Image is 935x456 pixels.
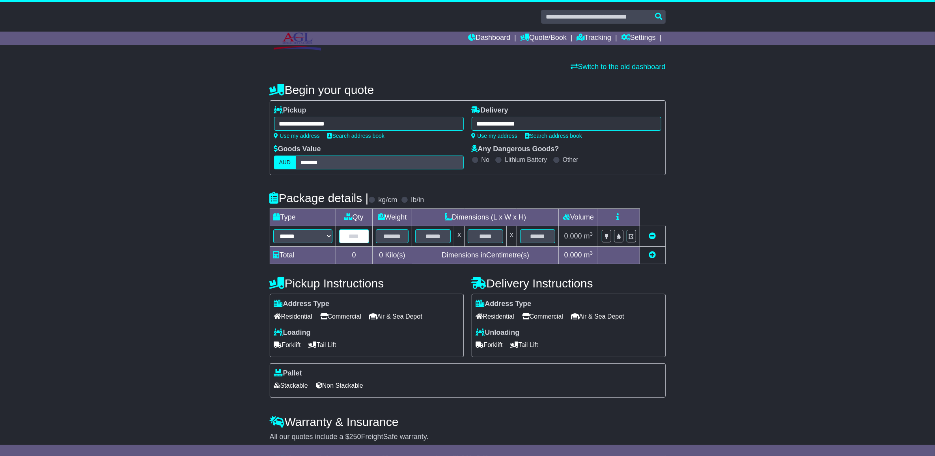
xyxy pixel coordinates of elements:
label: Lithium Battery [505,156,547,163]
td: Total [270,247,336,264]
label: Unloading [476,328,520,337]
a: Remove this item [649,232,656,240]
h4: Package details | [270,191,369,205]
label: Address Type [274,300,330,308]
label: Address Type [476,300,532,308]
td: Dimensions (L x W x H) [412,209,559,226]
a: Settings [621,32,656,45]
span: Air & Sea Depot [571,310,624,323]
label: Any Dangerous Goods? [472,145,559,154]
a: Search address book [525,133,582,139]
label: kg/cm [378,196,397,205]
td: Qty [336,209,372,226]
span: Tail Lift [511,339,538,351]
label: Pallet [274,369,302,378]
h4: Delivery Instructions [472,277,666,290]
td: Kilo(s) [372,247,412,264]
span: 0.000 [564,251,582,259]
h4: Pickup Instructions [270,277,464,290]
label: Delivery [472,106,508,115]
span: 0 [379,251,383,259]
sup: 3 [590,250,593,256]
a: Quote/Book [520,32,567,45]
a: Dashboard [468,32,510,45]
sup: 3 [590,231,593,237]
label: No [481,156,489,163]
span: Residential [274,310,312,323]
td: Dimensions in Centimetre(s) [412,247,559,264]
td: Weight [372,209,412,226]
a: Tracking [577,32,611,45]
span: 250 [349,433,361,441]
label: Other [563,156,579,163]
td: Type [270,209,336,226]
span: m [584,232,593,240]
span: 0.000 [564,232,582,240]
a: Switch to the old dashboard [571,63,665,71]
span: Forklift [274,339,301,351]
span: Stackable [274,379,308,392]
td: x [506,226,517,247]
a: Add new item [649,251,656,259]
label: Loading [274,328,311,337]
td: x [454,226,465,247]
span: Commercial [320,310,361,323]
h4: Begin your quote [270,83,666,96]
label: Goods Value [274,145,321,154]
label: Pickup [274,106,306,115]
span: Forklift [476,339,503,351]
a: Use my address [274,133,320,139]
span: Non Stackable [316,379,363,392]
span: Air & Sea Depot [369,310,422,323]
span: m [584,251,593,259]
a: Use my address [472,133,517,139]
label: lb/in [411,196,424,205]
label: AUD [274,156,296,169]
a: Search address book [328,133,384,139]
span: Residential [476,310,514,323]
td: Volume [559,209,598,226]
div: All our quotes include a $ FreightSafe warranty. [270,433,666,441]
td: 0 [336,247,372,264]
h4: Warranty & Insurance [270,415,666,428]
span: Tail Lift [309,339,336,351]
span: Commercial [522,310,563,323]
